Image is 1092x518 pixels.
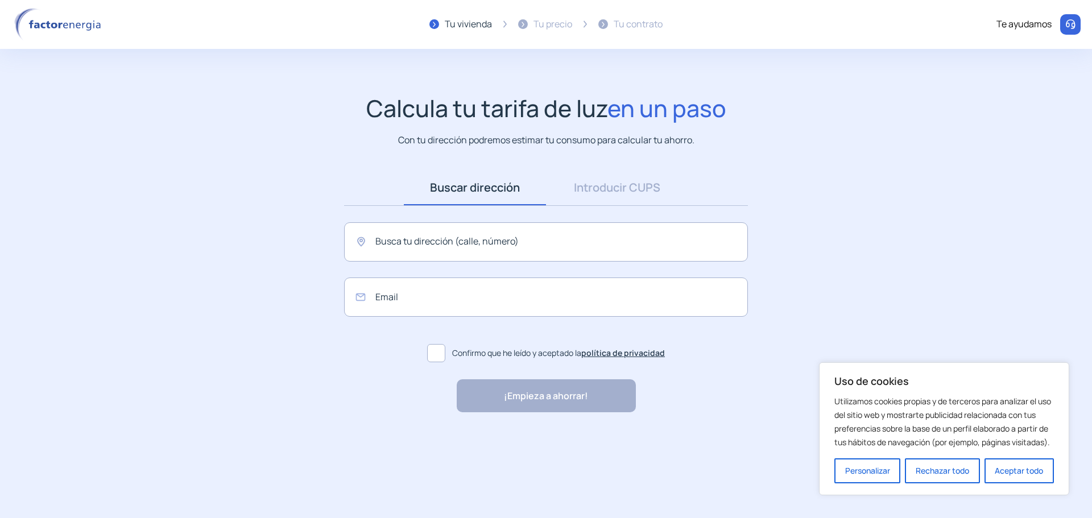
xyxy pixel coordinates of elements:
div: Te ayudamos [996,17,1052,32]
img: llamar [1065,19,1076,30]
a: política de privacidad [581,347,665,358]
button: Personalizar [834,458,900,483]
img: logo factor [11,8,108,41]
div: Tu contrato [614,17,663,32]
span: Confirmo que he leído y aceptado la [452,347,665,359]
h1: Calcula tu tarifa de luz [366,94,726,122]
p: Uso de cookies [834,374,1054,388]
a: Introducir CUPS [546,170,688,205]
div: Uso de cookies [819,362,1069,495]
p: Utilizamos cookies propias y de terceros para analizar el uso del sitio web y mostrarte publicida... [834,395,1054,449]
p: Con tu dirección podremos estimar tu consumo para calcular tu ahorro. [398,133,694,147]
button: Rechazar todo [905,458,979,483]
div: Tu precio [533,17,572,32]
button: Aceptar todo [985,458,1054,483]
a: Buscar dirección [404,170,546,205]
span: en un paso [607,92,726,124]
div: Tu vivienda [445,17,492,32]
